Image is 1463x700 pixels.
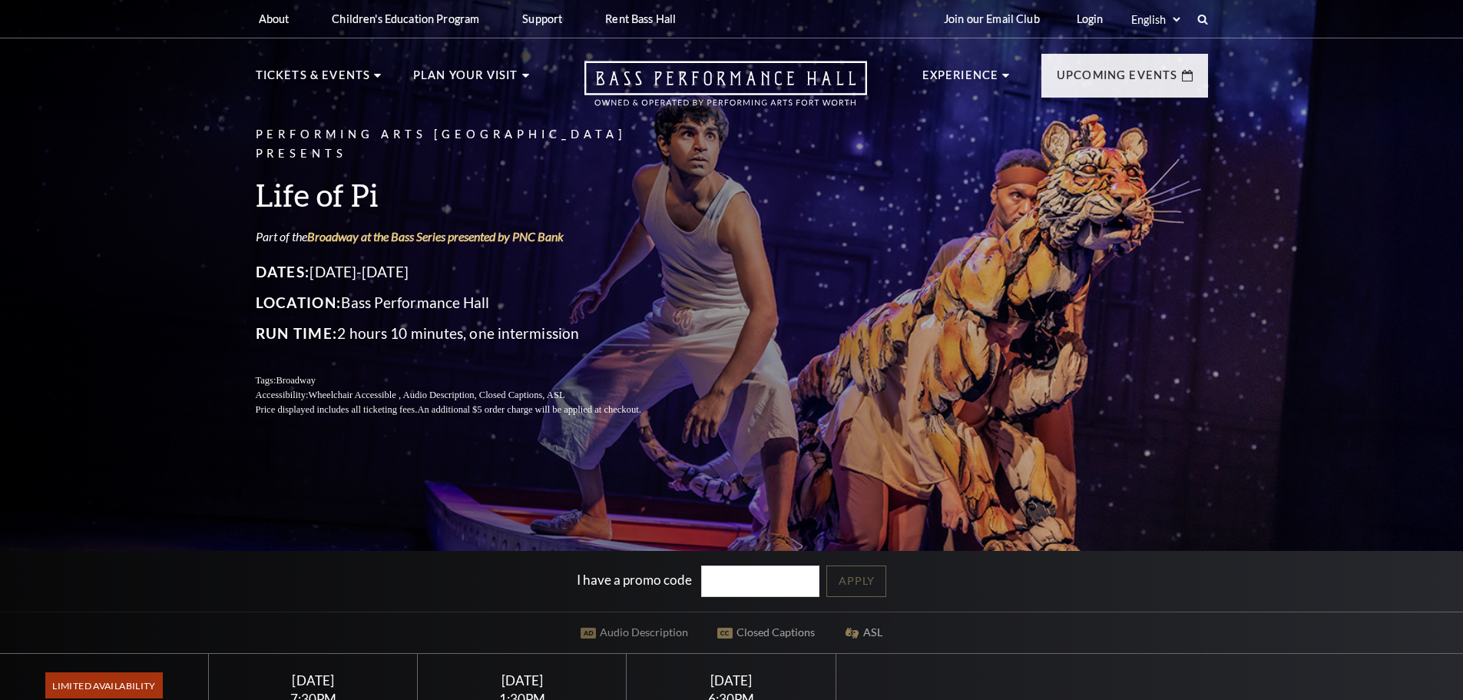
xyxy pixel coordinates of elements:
p: Children's Education Program [332,12,479,25]
span: Run Time: [256,324,338,342]
p: Price displayed includes all ticketing fees. [256,403,678,417]
p: 2 hours 10 minutes, one intermission [256,321,678,346]
p: Support [522,12,562,25]
div: [DATE] [227,672,399,688]
p: Tickets & Events [256,66,371,94]
p: Bass Performance Hall [256,290,678,315]
div: [DATE] [645,672,817,688]
span: Limited Availability [45,672,164,698]
a: Broadway at the Bass Series presented by PNC Bank [307,229,564,244]
span: An additional $5 order charge will be applied at checkout. [417,404,640,415]
p: Upcoming Events [1057,66,1178,94]
p: About [259,12,290,25]
p: Rent Bass Hall [605,12,676,25]
h3: Life of Pi [256,175,678,214]
p: Part of the [256,228,678,245]
p: Performing Arts [GEOGRAPHIC_DATA] Presents [256,125,678,164]
p: Accessibility: [256,388,678,403]
p: Plan Your Visit [413,66,518,94]
span: Wheelchair Accessible , Audio Description, Closed Captions, ASL [308,390,564,400]
label: I have a promo code [577,572,692,588]
p: Experience [922,66,999,94]
select: Select: [1128,12,1183,27]
span: Broadway [276,375,316,386]
span: Dates: [256,263,310,280]
p: Tags: [256,373,678,388]
span: Location: [256,294,342,311]
p: [DATE]-[DATE] [256,260,678,284]
div: [DATE] [436,672,608,688]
